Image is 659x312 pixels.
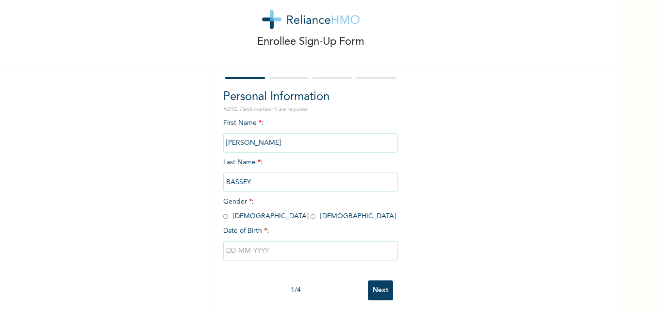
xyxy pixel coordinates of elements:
span: Gender : [DEMOGRAPHIC_DATA] [DEMOGRAPHIC_DATA] [223,198,396,220]
input: DD-MM-YYYY [223,241,398,260]
span: Date of Birth : [223,226,269,236]
p: Enrollee Sign-Up Form [257,34,364,50]
input: Enter your last name [223,173,398,192]
h2: Personal Information [223,88,398,106]
span: Last Name : [223,159,398,186]
input: Enter your first name [223,133,398,153]
div: 1 / 4 [223,285,368,295]
p: NOTE: Fields marked (*) are required [223,106,398,113]
input: Next [368,280,393,300]
span: First Name : [223,120,398,146]
img: logo [262,10,360,29]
